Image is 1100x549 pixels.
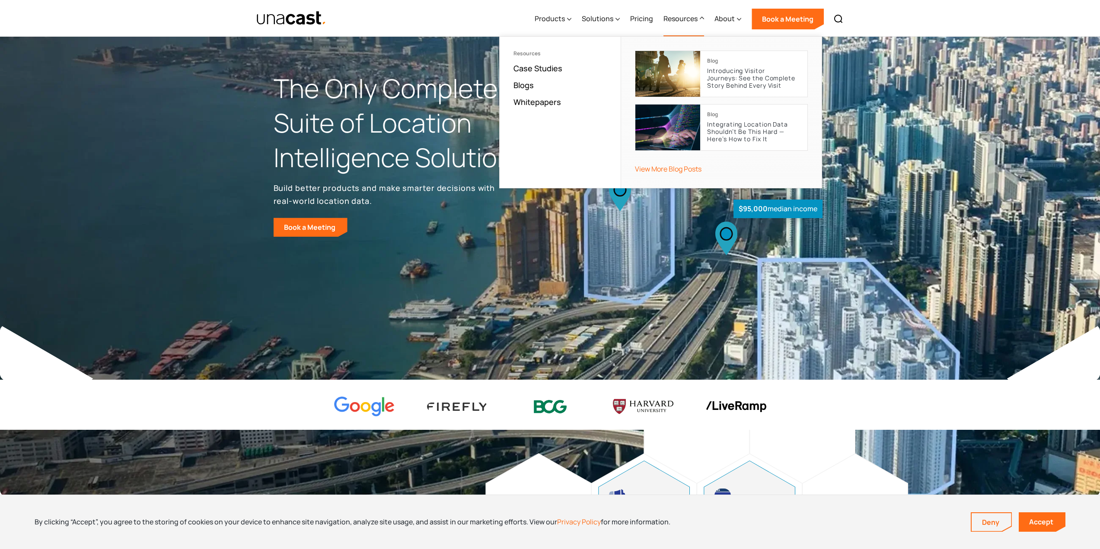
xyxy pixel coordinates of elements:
a: Deny [972,513,1011,531]
nav: Resources [499,36,822,188]
a: Whitepapers [513,97,561,107]
img: Google logo Color [334,397,395,417]
a: Pricing [630,1,653,37]
div: By clicking “Accept”, you agree to the storing of cookies on your device to enhance site navigati... [35,517,670,527]
img: cover [635,105,700,150]
div: About [714,13,735,24]
img: Unacast text logo [256,11,327,26]
div: Blog [707,58,718,64]
div: Products [535,13,565,24]
a: Book a Meeting [274,218,348,237]
div: Blog [707,111,718,117]
a: View More Blog Posts [635,164,701,174]
img: liveramp logo [706,401,766,412]
img: cover [635,51,700,97]
div: Solutions [582,1,620,37]
p: Integrating Location Data Shouldn’t Be This Hard — Here’s How to Fix It [707,121,800,143]
div: Resources [513,51,607,57]
h1: The Only Complete Suite of Location Intelligence Solutions [274,71,550,175]
div: Solutions [582,13,613,24]
a: Accept [1019,512,1065,532]
a: BlogIntroducing Visitor Journeys: See the Complete Story Behind Every Visit [635,51,808,97]
a: Case Studies [513,63,562,73]
p: Build better products and make smarter decisions with real-world location data. [274,181,498,207]
img: developing products icon [714,489,731,502]
a: home [256,11,327,26]
div: median income [733,200,823,218]
a: Blogs [513,80,534,90]
img: BCG logo [520,394,580,419]
a: Privacy Policy [557,517,601,527]
div: About [714,1,741,37]
div: Resources [663,13,698,24]
img: advertising and marketing icon [609,489,625,502]
p: Introducing Visitor Journeys: See the Complete Story Behind Every Visit [707,67,800,89]
a: BlogIntegrating Location Data Shouldn’t Be This Hard — Here’s How to Fix It [635,104,808,151]
img: Harvard U logo [613,396,673,417]
div: Resources [663,1,704,37]
a: Book a Meeting [752,9,824,29]
img: Firefly Advertising logo [427,403,488,411]
img: Search icon [833,14,844,24]
strong: $95,000 [739,204,768,213]
div: Products [535,1,571,37]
